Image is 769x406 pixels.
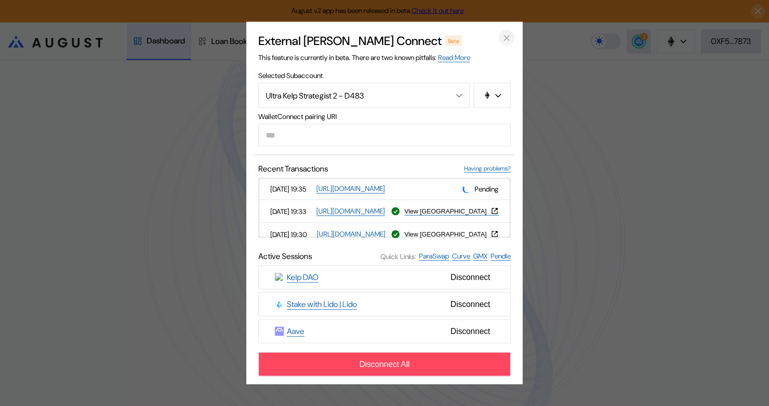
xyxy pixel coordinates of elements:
[380,251,416,260] span: Quick Links:
[275,327,284,336] img: Aave
[287,299,357,310] a: Stake with Lido | Lido
[258,319,511,343] button: AaveAaveDisconnect
[270,206,312,215] span: [DATE] 19:33
[287,326,304,337] a: Aave
[405,207,499,215] button: View [GEOGRAPHIC_DATA]
[316,206,385,216] a: [URL][DOMAIN_NAME]
[270,229,313,238] span: [DATE] 19:30
[258,352,511,376] button: Disconnect All
[483,91,491,99] img: chain logo
[405,230,499,238] a: View [GEOGRAPHIC_DATA]
[275,300,284,309] img: Stake with Lido | Lido
[266,90,441,100] div: Ultra Kelp Strategist 2 - D483
[316,184,385,193] a: [URL][DOMAIN_NAME]
[405,207,499,215] a: View [GEOGRAPHIC_DATA]
[463,184,499,193] div: Pending
[447,269,494,286] span: Disconnect
[258,53,470,62] span: This feature is currently in beta. There are two known pitfalls:
[258,83,470,108] button: Open menu
[270,184,312,193] span: [DATE] 19:35
[446,35,462,45] div: Beta
[463,184,471,192] img: pending
[287,272,318,283] a: Kelp DAO
[438,53,470,62] a: Read More
[452,251,470,261] a: Curve
[473,251,488,261] a: GMX
[258,265,511,289] button: Kelp DAOKelp DAODisconnect
[317,229,386,239] a: [URL][DOMAIN_NAME]
[258,33,442,48] h2: External [PERSON_NAME] Connect
[258,71,511,80] span: Selected Subaccount
[258,251,312,261] span: Active Sessions
[464,164,511,173] a: Having problems?
[275,273,284,282] img: Kelp DAO
[405,230,499,238] button: View [GEOGRAPHIC_DATA]
[447,296,494,313] span: Disconnect
[499,30,515,46] button: close modal
[491,251,511,261] a: Pendle
[258,112,511,121] span: WalletConnect pairing URI
[419,251,449,261] a: ParaSwap
[447,323,494,340] span: Disconnect
[474,83,511,108] button: chain logo
[258,163,328,174] span: Recent Transactions
[359,360,410,369] span: Disconnect All
[258,292,511,316] button: Stake with Lido | LidoStake with Lido | LidoDisconnect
